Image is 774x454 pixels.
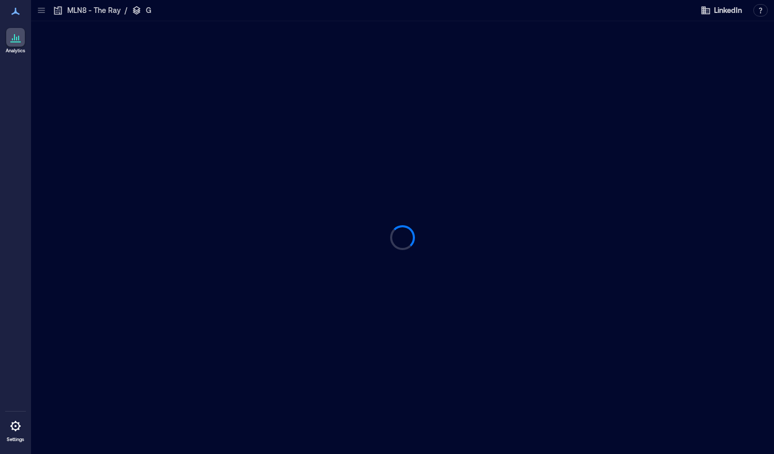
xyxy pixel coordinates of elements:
p: MLN8 - The Ray [67,5,121,16]
p: / [125,5,127,16]
a: Analytics [3,25,28,57]
p: Settings [7,436,24,443]
p: Analytics [6,48,25,54]
a: Settings [3,414,28,446]
span: LinkedIn [714,5,742,16]
button: LinkedIn [697,2,745,19]
p: G [146,5,151,16]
